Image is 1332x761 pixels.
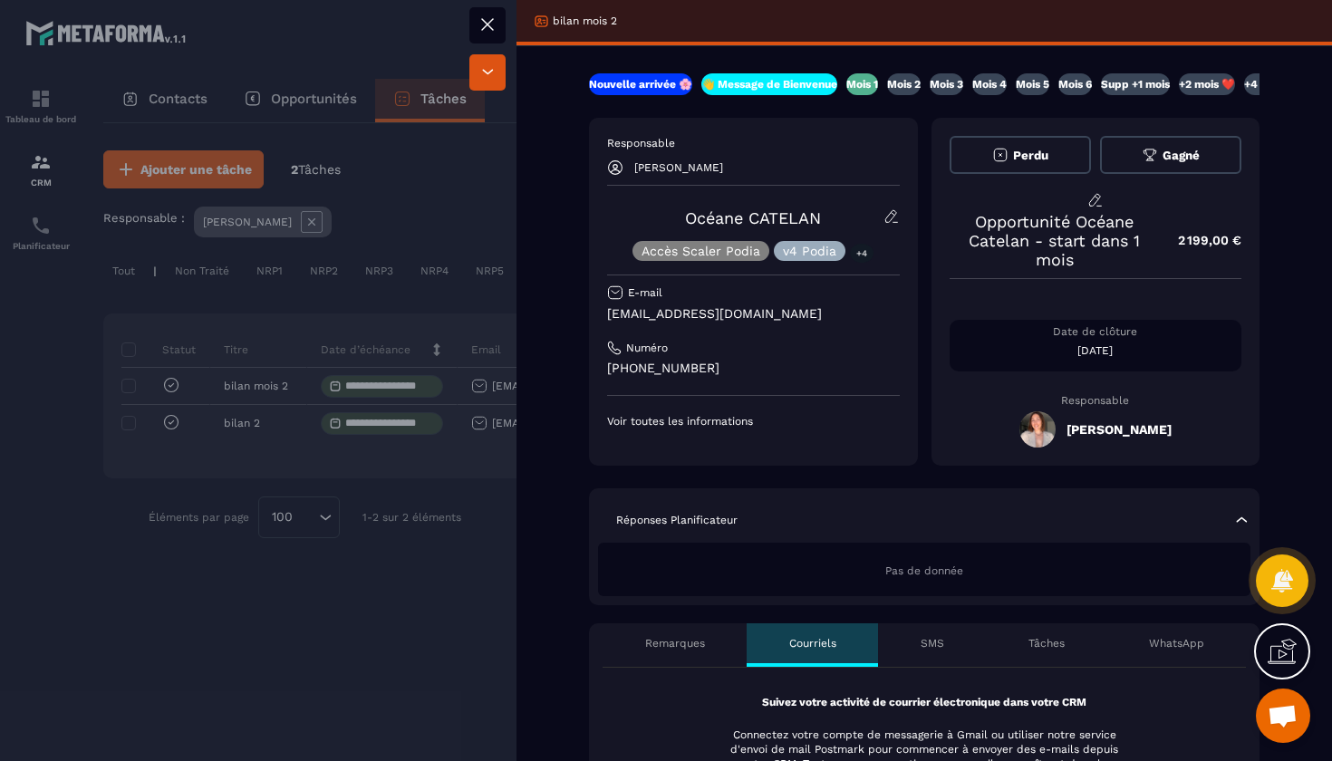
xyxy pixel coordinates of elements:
p: [DATE] [950,343,1242,358]
button: Gagné [1100,136,1241,174]
p: [PHONE_NUMBER] [607,360,900,377]
p: Numéro [626,341,668,355]
p: Voir toutes les informations [607,414,900,429]
p: Suivez votre activité de courrier électronique dans votre CRM [634,695,1214,709]
p: Accès Scaler Podia [642,245,760,257]
p: Opportunité Océane Catelan - start dans 1 mois [950,212,1161,269]
button: Perdu [950,136,1091,174]
p: v4 Podia [783,245,836,257]
a: Océane CATELAN [685,208,821,227]
p: SMS [921,636,944,650]
p: Tâches [1028,636,1065,650]
p: Responsable [607,136,900,150]
div: Ouvrir le chat [1256,689,1310,743]
p: 2 199,00 € [1160,223,1241,258]
p: [PERSON_NAME] [634,161,723,174]
p: [EMAIL_ADDRESS][DOMAIN_NAME] [607,305,900,323]
p: Remarques [645,636,705,650]
p: +4 [850,244,874,263]
p: E-mail [628,285,662,300]
p: WhatsApp [1149,636,1204,650]
p: Réponses Planificateur [616,513,738,527]
span: Perdu [1013,149,1048,162]
span: Pas de donnée [885,564,963,577]
p: Responsable [950,394,1242,407]
span: Gagné [1163,149,1200,162]
h5: [PERSON_NAME] [1067,422,1172,437]
p: Courriels [789,636,836,650]
p: Date de clôture [950,324,1242,339]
